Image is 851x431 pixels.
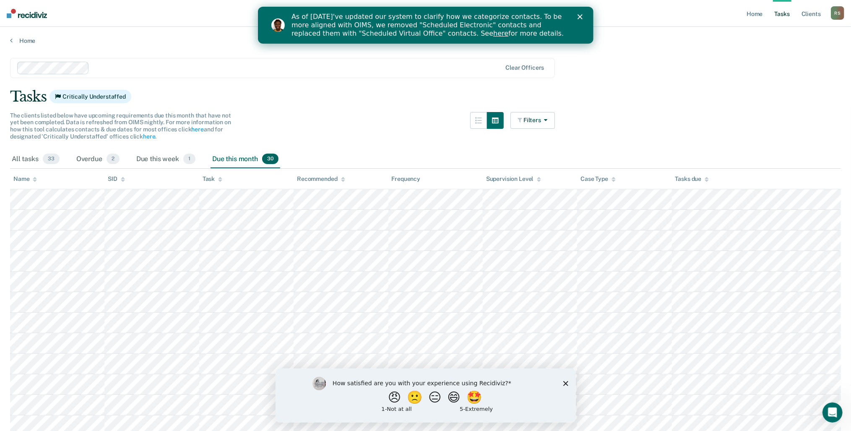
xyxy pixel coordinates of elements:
[10,37,841,44] a: Home
[191,126,203,133] a: here
[262,154,278,165] span: 30
[510,112,555,129] button: Filters
[320,8,328,13] div: Close
[10,88,841,105] div: Tasks
[276,368,576,423] iframe: Survey by Kim from Recidiviz
[258,7,593,44] iframe: Intercom live chat banner
[143,133,155,140] a: here
[135,150,197,169] div: Due this week1
[203,175,222,183] div: Task
[10,150,61,169] div: All tasks33
[108,175,125,183] div: SID
[43,154,60,165] span: 33
[13,175,37,183] div: Name
[7,9,47,18] img: Recidiviz
[831,6,844,20] button: RS
[75,150,121,169] div: Overdue2
[486,175,541,183] div: Supervision Level
[10,112,231,140] span: The clients listed below have upcoming requirements due this month that have not yet been complet...
[822,402,843,423] iframe: Intercom live chat
[107,154,120,165] span: 2
[580,175,616,183] div: Case Type
[831,6,844,20] div: R S
[183,154,195,165] span: 1
[49,90,131,103] span: Critically Understaffed
[297,175,345,183] div: Recommended
[392,175,421,183] div: Frequency
[505,64,544,71] div: Clear officers
[211,150,280,169] div: Due this month30
[675,175,709,183] div: Tasks due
